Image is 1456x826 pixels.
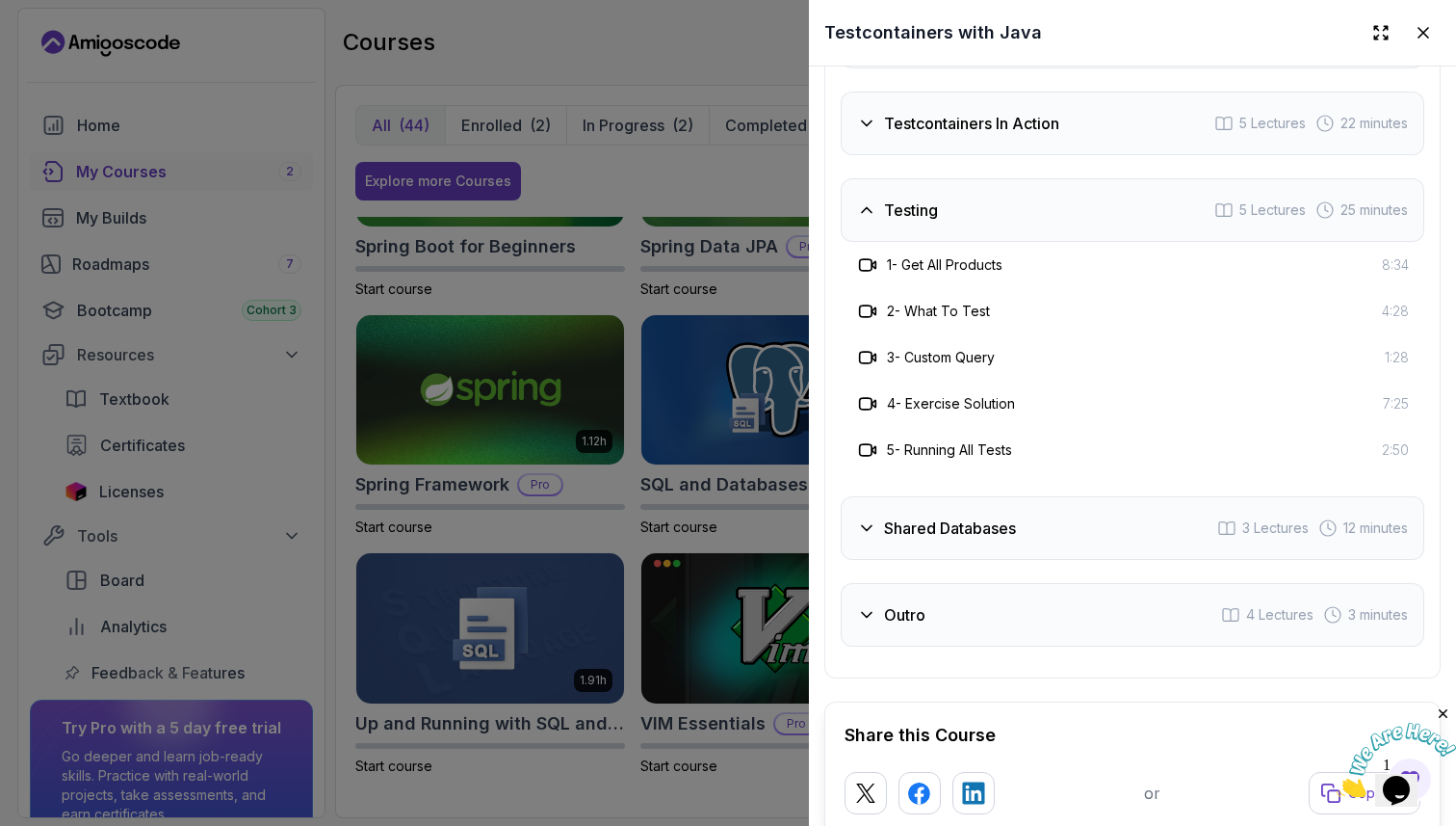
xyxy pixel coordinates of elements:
[1385,348,1409,367] span: 1:28
[841,583,1424,647] button: Outro4 Lectures 3 minutes
[1382,302,1409,321] span: 4:28
[841,496,1424,560] button: Shared Databases3 Lectures 12 minutes
[8,8,15,24] span: 1
[1239,114,1306,133] span: 5 Lectures
[884,199,938,222] h3: Testing
[1144,782,1160,805] p: or
[824,19,1042,46] h2: Testcontainers with Java
[1382,440,1409,460] span: 2:50
[1340,200,1408,220] span: 25 minutes
[884,603,925,626] h3: Outro
[1348,605,1408,625] span: 3 minutes
[1246,605,1313,625] span: 4 Lectures
[887,394,1015,413] h3: 4 - Exercise Solution
[1337,706,1456,797] iframe: chat widget
[1383,394,1409,413] span: 7:25
[887,348,995,367] h3: 3 - Custom Query
[1309,772,1420,814] button: Copy link
[1343,519,1408,538] span: 12 minutes
[845,722,1420,749] h2: Share this Course
[1364,15,1398,50] button: Expand drawer
[1382,255,1409,275] span: 8:34
[884,112,1059,135] h3: Testcontainers In Action
[1340,114,1408,133] span: 22 minutes
[887,440,1012,460] h3: 5 - Running All Tests
[887,302,990,321] h3: 2 - What To Test
[841,92,1424,155] button: Testcontainers In Action5 Lectures 22 minutes
[841,178,1424,242] button: Testing5 Lectures 25 minutes
[887,255,1002,275] h3: 1 - Get All Products
[1239,200,1306,220] span: 5 Lectures
[884,517,1016,540] h3: Shared Databases
[1242,519,1309,538] span: 3 Lectures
